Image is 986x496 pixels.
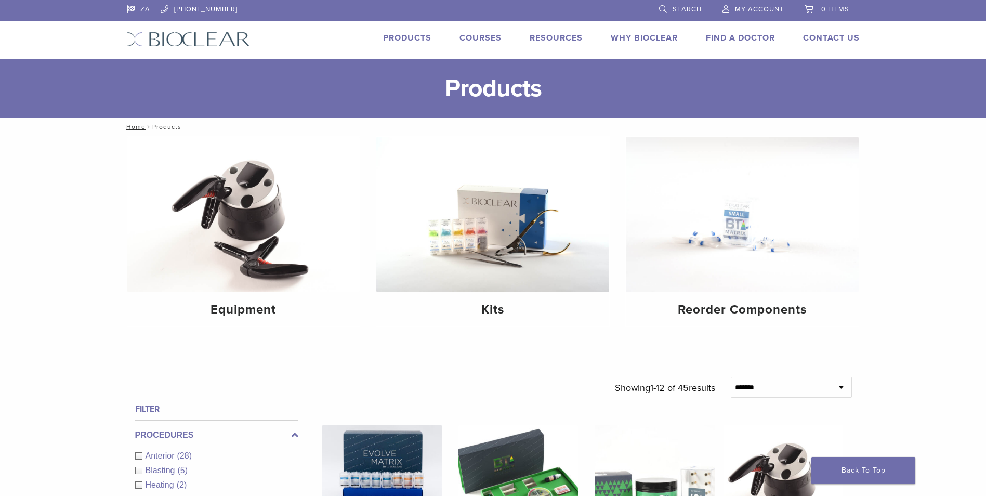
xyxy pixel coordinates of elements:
a: Products [383,33,431,43]
a: Home [123,123,146,130]
span: (5) [177,466,188,475]
a: Equipment [127,137,360,326]
h4: Filter [135,403,298,415]
a: Reorder Components [626,137,859,326]
span: / [146,124,152,129]
span: (28) [177,451,192,460]
span: Search [673,5,702,14]
a: Resources [530,33,583,43]
a: Why Bioclear [611,33,678,43]
span: Blasting [146,466,178,475]
span: 1-12 of 45 [650,382,689,394]
span: 0 items [821,5,849,14]
span: Anterior [146,451,177,460]
span: (2) [177,480,187,489]
span: Heating [146,480,177,489]
a: Find A Doctor [706,33,775,43]
h4: Equipment [136,301,352,319]
nav: Products [119,118,867,136]
h4: Reorder Components [634,301,850,319]
a: Back To Top [811,457,915,484]
img: Equipment [127,137,360,292]
a: Kits [376,137,609,326]
img: Reorder Components [626,137,859,292]
a: Courses [459,33,502,43]
p: Showing results [615,377,715,399]
img: Bioclear [127,32,250,47]
label: Procedures [135,429,298,441]
img: Kits [376,137,609,292]
a: Contact Us [803,33,860,43]
h4: Kits [385,301,601,319]
span: My Account [735,5,784,14]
